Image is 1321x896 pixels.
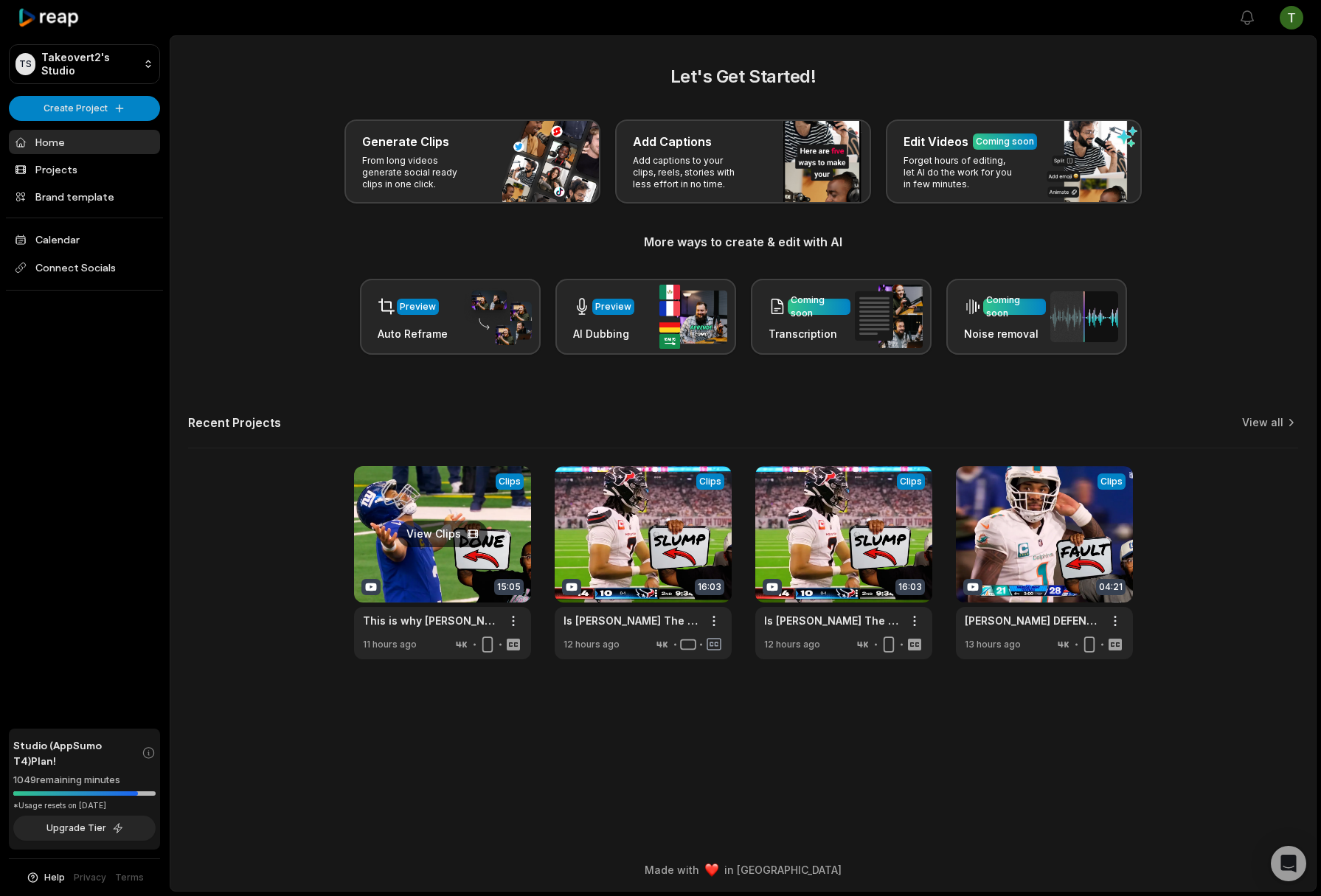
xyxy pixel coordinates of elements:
button: Upgrade Tier [13,816,156,841]
div: Coming soon [986,294,1043,320]
div: Coming soon [791,294,847,320]
a: Is [PERSON_NAME] The Reason Texans Keep LOSING Close Games? [764,613,900,628]
div: Preview [595,300,631,313]
a: This is why [PERSON_NAME] will be BENCHED [DATE] [363,613,499,628]
p: From long videos generate social ready clips in one click. [362,155,476,190]
button: Help [26,871,65,884]
a: Calendar [9,227,160,251]
h3: Generate Clips [362,133,449,150]
p: Forget hours of editing, let AI do the work for you in few minutes. [904,155,1018,190]
div: Made with in [GEOGRAPHIC_DATA] [184,862,1303,878]
div: Open Intercom Messenger [1271,846,1306,881]
span: Connect Socials [9,254,160,281]
a: Brand template [9,184,160,209]
h3: More ways to create & edit with AI [188,233,1298,251]
a: Terms [115,871,144,884]
img: ai_dubbing.png [659,285,727,349]
div: TS [15,53,35,75]
span: Studio (AppSumo T4) Plan! [13,737,142,768]
h3: Noise removal [964,326,1046,341]
h2: Recent Projects [188,415,281,430]
p: Takeovert2's Studio [41,51,136,77]
div: Coming soon [976,135,1034,148]
a: Projects [9,157,160,181]
div: 1049 remaining minutes [13,773,156,788]
a: View all [1242,415,1283,430]
div: *Usage resets on [DATE] [13,800,156,811]
h2: Let's Get Started! [188,63,1298,90]
img: heart emoji [705,864,718,877]
img: noise_removal.png [1050,291,1118,342]
h3: Edit Videos [904,133,968,150]
img: transcription.png [855,285,923,348]
span: Help [44,871,65,884]
p: Add captions to your clips, reels, stories with less effort in no time. [633,155,747,190]
img: auto_reframe.png [464,288,532,346]
div: Preview [400,300,436,313]
a: Is [PERSON_NAME] The Reason Texans Keep LOSING Close Games? [564,613,699,628]
button: Create Project [9,96,160,121]
a: Privacy [74,871,106,884]
a: Home [9,130,160,154]
h3: AI Dubbing [573,326,634,341]
h3: Auto Reframe [378,326,448,341]
a: [PERSON_NAME] DEFENDED THIS?! [PERSON_NAME]'s Eyes Gave It Away! INT Breakdown vs Bills [965,613,1100,628]
h3: Transcription [769,326,850,341]
h3: Add Captions [633,133,712,150]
